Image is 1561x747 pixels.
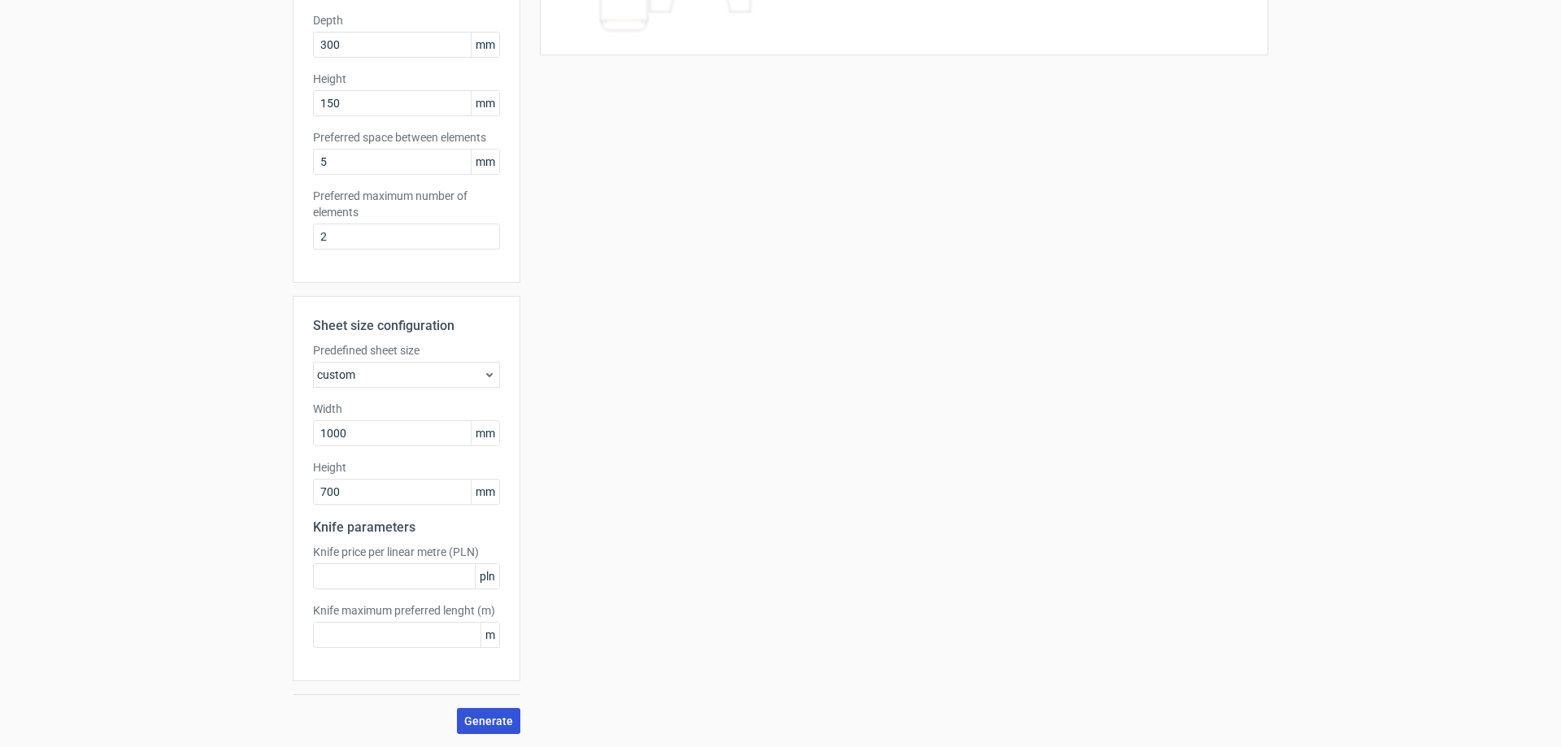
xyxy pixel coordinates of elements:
h2: Knife parameters [313,518,500,537]
label: Height [313,459,500,476]
span: mm [471,33,499,57]
label: Knife price per linear metre (PLN) [313,544,500,560]
label: Width [313,401,500,417]
input: custom [313,479,500,505]
button: Generate [457,708,520,734]
div: custom [313,362,500,388]
label: Predefined sheet size [313,342,500,358]
span: mm [471,480,499,504]
span: mm [471,150,499,174]
label: Preferred maximum number of elements [313,188,500,220]
h2: Sheet size configuration [313,316,500,336]
label: Preferred space between elements [313,129,500,145]
span: Generate [464,715,513,727]
span: m [480,623,499,647]
label: Depth [313,12,500,28]
span: mm [471,91,499,115]
label: Knife maximum preferred lenght (m) [313,602,500,619]
span: mm [471,421,499,445]
span: pln [475,564,499,588]
label: Height [313,71,500,87]
input: custom [313,420,500,446]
